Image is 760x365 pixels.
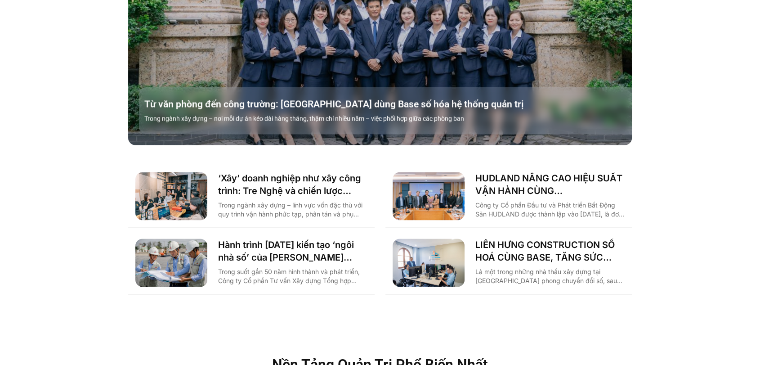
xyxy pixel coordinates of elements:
[393,239,465,287] img: chuyển đổi số liên hưng base
[144,98,637,110] a: Từ văn phòng đến công trường: [GEOGRAPHIC_DATA] dùng Base số hóa hệ thống quản trị
[144,114,637,123] p: Trong ngành xây dựng – nơi mỗi dự án kéo dài hàng tháng, thậm chí nhiều năm – việc phối hợp giữa ...
[475,239,625,264] a: LIÊN HƯNG CONSTRUCTION SỐ HOÁ CÙNG BASE, TĂNG SỨC MẠNH NỘI TẠI KHAI PHÁ THỊ TRƯỜNG [GEOGRAPHIC_DATA]
[218,267,367,285] p: Trong suốt gần 50 năm hình thành và phát triển, Công ty Cổ phần Tư vấn Xây dựng Tổng hợp (Nagecco...
[218,201,367,219] p: Trong ngành xây dựng – lĩnh vực vốn đặc thù với quy trình vận hành phức tạp, phân tán và phụ thuộ...
[475,267,625,285] p: Là một trong những nhà thầu xây dựng tại [GEOGRAPHIC_DATA] phong chuyển đổi số, sau gần [DATE] vậ...
[475,172,625,197] a: HUDLAND NÂNG CAO HIỆU SUẤT VẬN HÀNH CÙNG [DOMAIN_NAME]
[475,201,625,219] p: Công ty Cổ phần Đầu tư và Phát triển Bất Động Sản HUDLAND được thành lập vào [DATE], là đơn vị th...
[218,172,367,197] a: ‘Xây’ doanh nghiệp như xây công trình: Tre Nghệ và chiến lược chuyển đổi từ gốc
[218,239,367,264] a: Hành trình [DATE] kiến tạo ‘ngôi nhà số’ của [PERSON_NAME] cùng [DOMAIN_NAME]: Tiết kiệm 80% thời...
